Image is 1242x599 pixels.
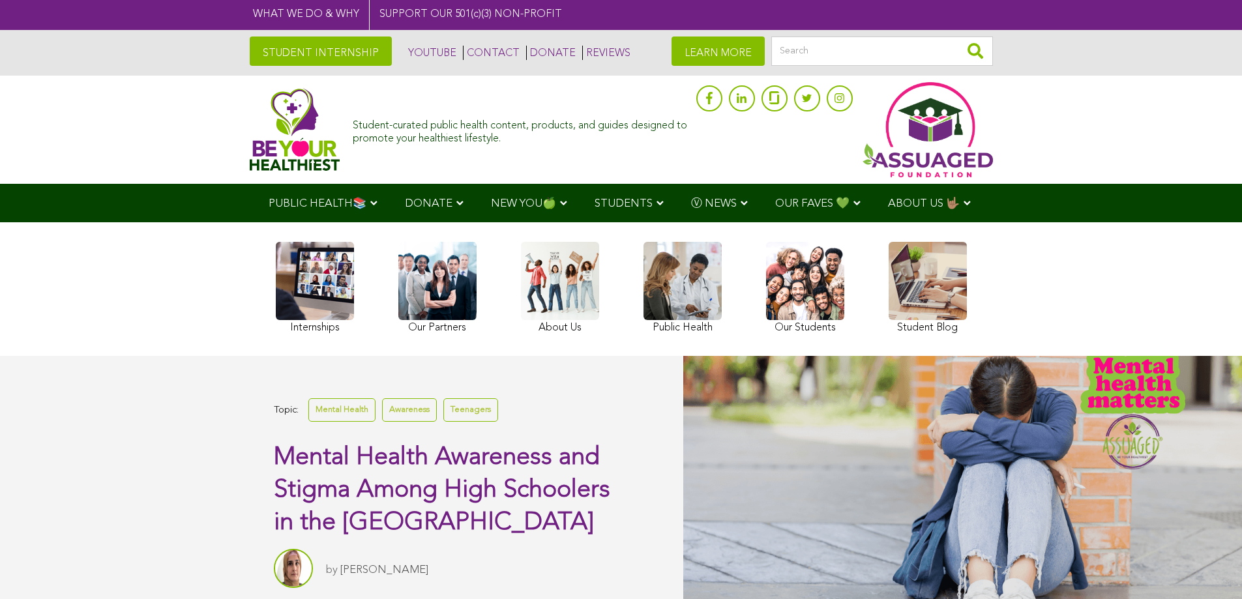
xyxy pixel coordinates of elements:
span: NEW YOU🍏 [491,198,556,209]
a: LEARN MORE [672,37,765,66]
a: CONTACT [463,46,520,60]
a: STUDENT INTERNSHIP [250,37,392,66]
span: Mental Health Awareness and Stigma Among High Schoolers in the [GEOGRAPHIC_DATA] [274,445,610,535]
img: glassdoor [769,91,778,104]
span: DONATE [405,198,452,209]
div: Navigation Menu [250,184,993,222]
img: Farhanaz [274,549,313,588]
a: [PERSON_NAME] [340,564,428,576]
span: OUR FAVES 💚 [775,198,850,209]
iframe: Chat Widget [1177,536,1242,599]
a: REVIEWS [582,46,630,60]
span: STUDENTS [595,198,653,209]
a: Awareness [382,398,437,421]
a: Mental Health [308,398,376,421]
a: Teenagers [443,398,498,421]
span: by [326,564,338,576]
a: YOUTUBE [405,46,456,60]
span: PUBLIC HEALTH📚 [269,198,366,209]
span: ABOUT US 🤟🏽 [888,198,960,209]
div: Student-curated public health content, products, and guides designed to promote your healthiest l... [353,113,689,145]
img: Assuaged [250,88,340,171]
span: Ⓥ NEWS [691,198,737,209]
span: Topic: [274,402,299,419]
a: DONATE [526,46,576,60]
input: Search [771,37,993,66]
img: Assuaged App [863,82,993,177]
